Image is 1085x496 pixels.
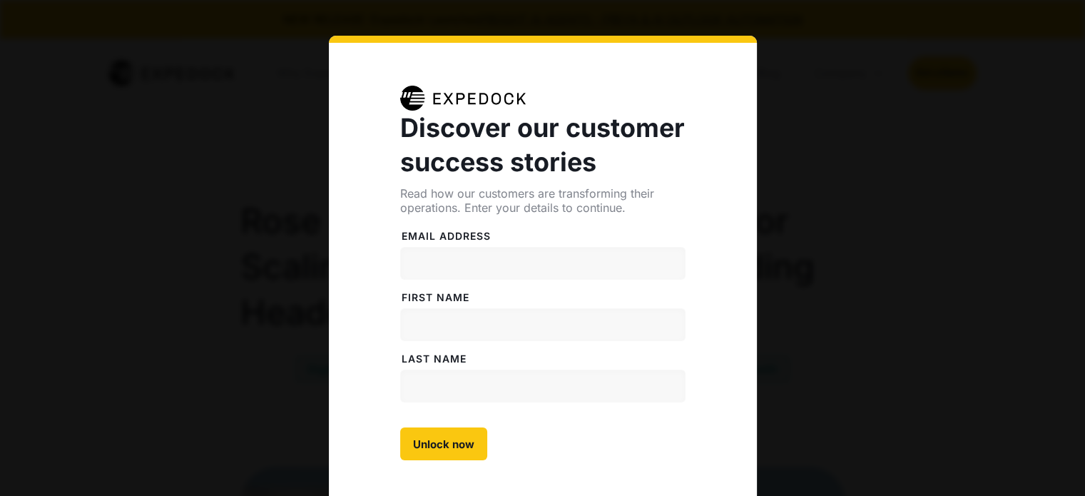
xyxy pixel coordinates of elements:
label: FiRST NAME [400,290,686,305]
input: Unlock now [400,427,487,460]
div: Read how our customers are transforming their operations. Enter your details to continue. [400,186,686,215]
label: LAST NAME [400,352,686,366]
label: Email address [400,229,686,243]
form: Case Studies Form [400,215,686,460]
strong: Discover our customer success stories [400,112,685,178]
